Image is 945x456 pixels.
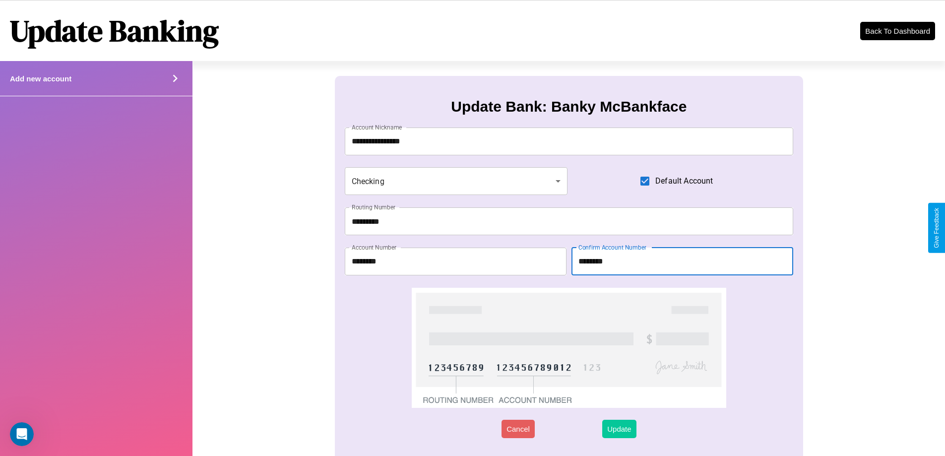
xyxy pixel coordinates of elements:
div: Checking [345,167,568,195]
label: Account Nickname [352,123,402,131]
label: Confirm Account Number [578,243,646,252]
label: Account Number [352,243,396,252]
label: Routing Number [352,203,395,211]
img: check [412,288,726,408]
h1: Update Banking [10,10,219,51]
button: Update [602,420,636,438]
iframe: Intercom live chat [10,422,34,446]
div: Give Feedback [933,208,940,248]
button: Cancel [502,420,535,438]
button: Back To Dashboard [860,22,935,40]
h3: Update Bank: Banky McBankface [451,98,687,115]
span: Default Account [655,175,713,187]
h4: Add new account [10,74,71,83]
